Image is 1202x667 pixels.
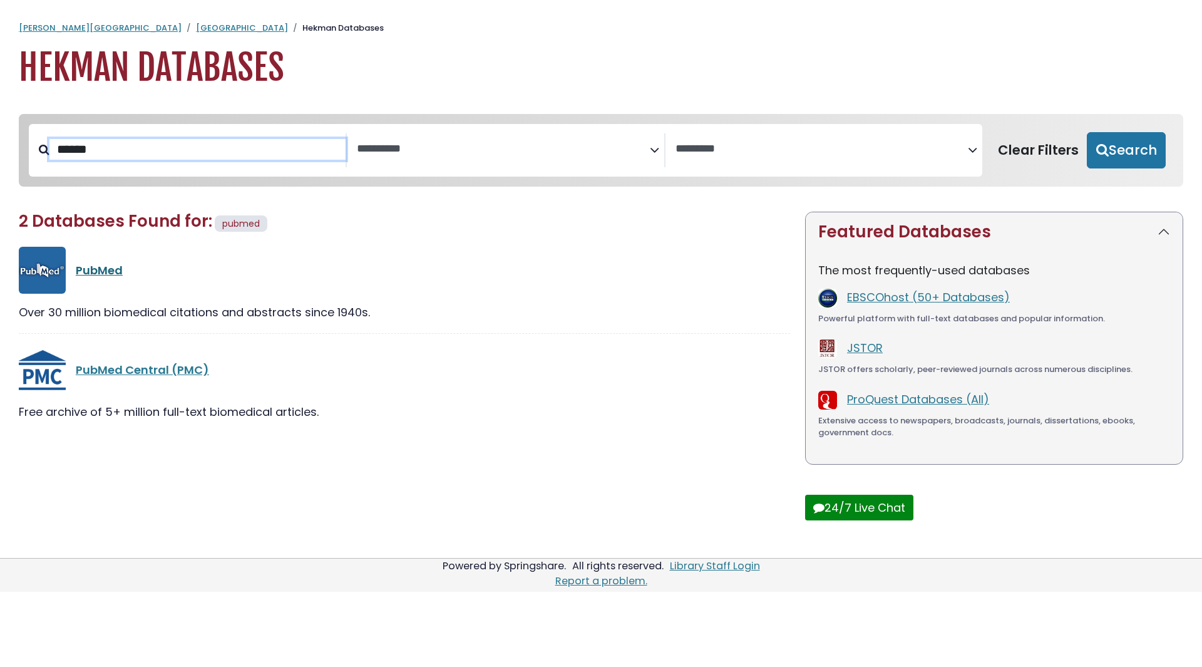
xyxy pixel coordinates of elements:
a: ProQuest Databases (All) [847,391,989,407]
button: Submit for Search Results [1087,132,1166,168]
input: Search database by title or keyword [49,139,346,160]
a: Report a problem. [555,574,647,588]
button: Featured Databases [806,212,1183,252]
div: Free archive of 5+ million full-text biomedical articles. [19,403,790,420]
div: Powered by Springshare. [441,559,568,573]
div: All rights reserved. [570,559,665,573]
a: PubMed [76,262,123,278]
a: EBSCOhost (50+ Databases) [847,289,1010,305]
p: The most frequently-used databases [818,262,1170,279]
a: [PERSON_NAME][GEOGRAPHIC_DATA] [19,22,182,34]
li: Hekman Databases [288,22,384,34]
button: 24/7 Live Chat [805,495,913,520]
a: [GEOGRAPHIC_DATA] [196,22,288,34]
nav: breadcrumb [19,22,1183,34]
a: PubMed Central (PMC) [76,362,209,378]
div: Powerful platform with full-text databases and popular information. [818,313,1170,325]
span: 2 Databases Found for: [19,210,212,232]
button: Clear Filters [990,132,1087,168]
nav: Search filters [19,114,1183,187]
span: pubmed [222,217,260,230]
h1: Hekman Databases [19,47,1183,89]
a: JSTOR [847,340,883,356]
textarea: Search [357,143,649,156]
div: Extensive access to newspapers, broadcasts, journals, dissertations, ebooks, government docs. [818,415,1170,439]
textarea: Search [675,143,968,156]
div: JSTOR offers scholarly, peer-reviewed journals across numerous disciplines. [818,363,1170,376]
a: Library Staff Login [670,559,760,573]
div: Over 30 million biomedical citations and abstracts since 1940s. [19,304,790,321]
